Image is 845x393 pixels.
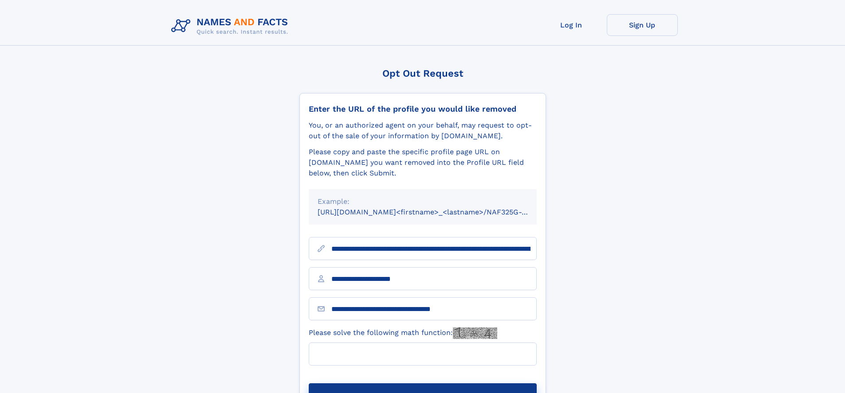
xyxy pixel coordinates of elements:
img: Logo Names and Facts [168,14,295,38]
div: Example: [318,196,528,207]
div: Enter the URL of the profile you would like removed [309,104,537,114]
label: Please solve the following math function: [309,327,497,339]
small: [URL][DOMAIN_NAME]<firstname>_<lastname>/NAF325G-xxxxxxxx [318,208,554,216]
a: Sign Up [607,14,678,36]
a: Log In [536,14,607,36]
div: Please copy and paste the specific profile page URL on [DOMAIN_NAME] you want removed into the Pr... [309,147,537,179]
div: You, or an authorized agent on your behalf, may request to opt-out of the sale of your informatio... [309,120,537,141]
div: Opt Out Request [299,68,546,79]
